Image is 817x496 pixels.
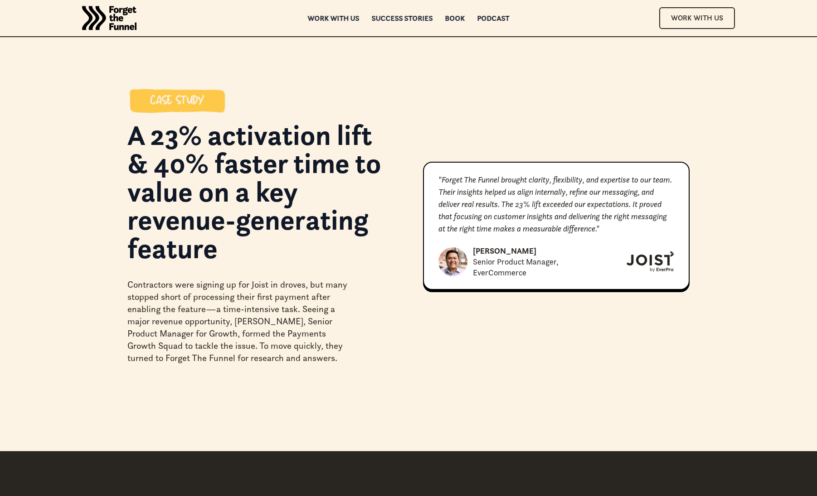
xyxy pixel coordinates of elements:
[477,15,510,21] a: Podcast
[445,15,465,21] a: Book
[127,279,354,364] div: Contractors were signing up for Joist in droves, but many stopped short of processing their first...
[308,15,360,21] a: Work with us
[372,15,433,21] a: Success Stories
[438,174,672,234] em: "Forget The Funnel brought clarity, flexibility, and expertise to our team. Their insights helped...
[473,246,536,256] div: [PERSON_NAME]
[127,121,394,271] h1: A 23% activation lift & 40% faster time to value on a key revenue-generating feature
[473,256,612,278] div: Senior Product Manager, EverCommerce
[659,7,735,29] a: Work With Us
